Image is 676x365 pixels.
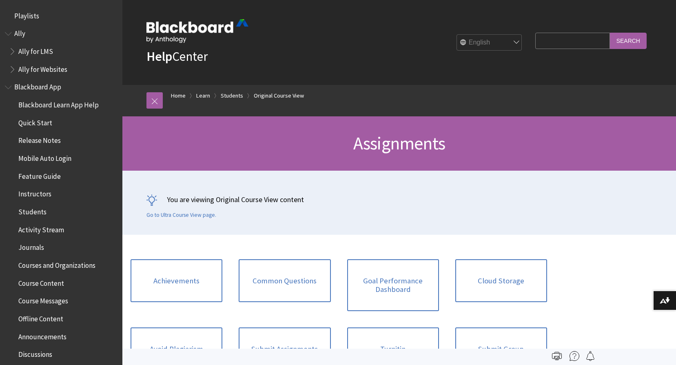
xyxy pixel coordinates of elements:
[171,91,186,101] a: Home
[610,33,647,49] input: Search
[146,48,172,65] strong: Help
[18,294,68,305] span: Course Messages
[254,91,304,101] a: Original Course View
[18,151,71,162] span: Mobile Auto Login
[5,9,117,23] nav: Book outline for Playlists
[347,259,439,311] a: Goal Performance Dashboard
[455,259,547,303] a: Cloud Storage
[14,27,25,38] span: Ally
[457,35,522,51] select: Site Language Selector
[18,169,61,180] span: Feature Guide
[18,330,66,341] span: Announcements
[18,347,52,358] span: Discussions
[18,276,64,287] span: Course Content
[239,259,330,303] a: Common Questions
[14,80,61,91] span: Blackboard App
[18,241,44,252] span: Journals
[5,27,117,76] nav: Book outline for Anthology Ally Help
[131,259,222,303] a: Achievements
[570,351,579,361] img: More help
[18,134,61,145] span: Release Notes
[585,351,595,361] img: Follow this page
[18,45,53,56] span: Ally for LMS
[18,62,67,73] span: Ally for Websites
[353,132,445,154] span: Assignments
[18,187,51,198] span: Instructors
[18,258,95,269] span: Courses and Organizations
[552,351,562,361] img: Print
[18,116,52,127] span: Quick Start
[221,91,243,101] a: Students
[18,98,99,109] span: Blackboard Learn App Help
[18,312,63,323] span: Offline Content
[18,223,64,234] span: Activity Stream
[146,48,208,65] a: HelpCenter
[14,9,39,20] span: Playlists
[146,194,652,205] p: You are viewing Original Course View content
[146,211,216,219] a: Go to Ultra Course View page.
[146,19,248,43] img: Blackboard by Anthology
[18,205,47,216] span: Students
[196,91,210,101] a: Learn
